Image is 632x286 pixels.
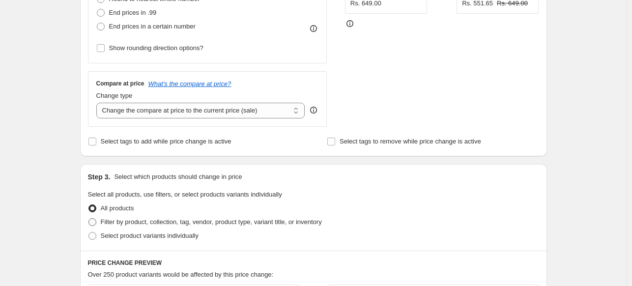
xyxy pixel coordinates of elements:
[101,232,199,239] span: Select product variants individually
[96,80,144,87] h3: Compare at price
[109,44,203,52] span: Show rounding direction options?
[88,191,282,198] span: Select all products, use filters, or select products variants individually
[101,138,231,145] span: Select tags to add while price change is active
[88,172,111,182] h2: Step 3.
[96,92,133,99] span: Change type
[109,23,196,30] span: End prices in a certain number
[148,80,231,87] button: What's the compare at price?
[101,218,322,226] span: Filter by product, collection, tag, vendor, product type, variant title, or inventory
[88,259,539,267] h6: PRICE CHANGE PREVIEW
[101,204,134,212] span: All products
[88,271,274,278] span: Over 250 product variants would be affected by this price change:
[309,105,318,115] div: help
[114,172,242,182] p: Select which products should change in price
[340,138,481,145] span: Select tags to remove while price change is active
[109,9,157,16] span: End prices in .99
